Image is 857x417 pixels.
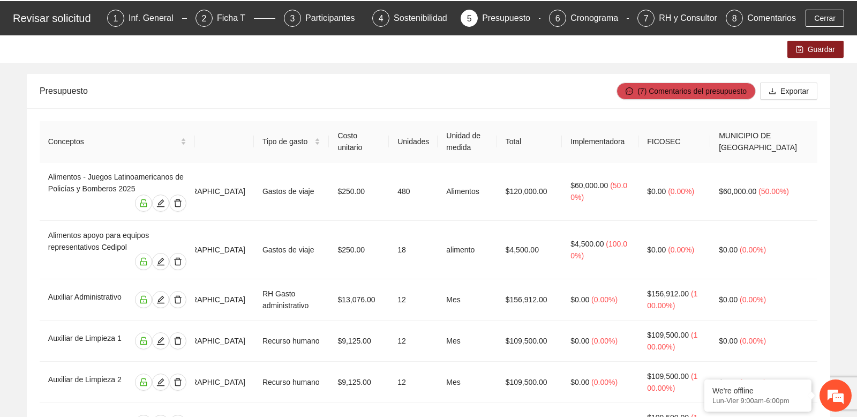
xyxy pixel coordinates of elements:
th: FICOSEC [638,121,710,162]
span: $156,912.00 [647,289,689,298]
span: delete [170,378,186,386]
span: $0.00 [647,245,666,254]
td: RH Gasto administrativo [254,279,329,321]
div: Presupuesto [40,76,617,106]
em: Enviar [160,330,194,345]
span: $60,000.00 [719,187,756,196]
td: $250.00 [329,162,389,221]
span: $0.00 [719,378,738,386]
span: edit [153,337,169,345]
td: [GEOGRAPHIC_DATA] [159,221,254,279]
span: 2 [202,14,207,23]
td: 480 [389,162,438,221]
td: Mes [438,279,497,321]
td: $9,125.00 [329,321,389,362]
button: message(7) Comentarios del presupuesto [617,83,756,100]
span: $109,500.00 [647,372,689,381]
td: 18 [389,221,438,279]
span: edit [153,257,169,266]
span: Conceptos [48,136,178,147]
td: 12 [389,362,438,403]
td: alimento [438,221,497,279]
span: ( 50.00% ) [758,187,789,196]
th: Conceptos [40,121,195,162]
span: edit [153,378,169,386]
span: ( 0.00% ) [740,378,766,386]
div: Comentarios [747,10,796,27]
span: delete [170,199,186,207]
span: ( 0.00% ) [740,337,766,345]
th: MUNICIPIO DE [GEOGRAPHIC_DATA] [710,121,817,162]
th: Unidades [389,121,438,162]
button: unlock [135,374,152,391]
td: $120,000.00 [497,162,562,221]
button: edit [152,374,169,391]
div: Alimentos apoyo para equipos representativos Cedipol [48,229,186,253]
td: $250.00 [329,221,389,279]
button: edit [152,195,169,212]
div: 3Participantes [284,10,364,27]
td: 12 [389,279,438,321]
span: unlock [136,199,152,207]
span: $0.00 [570,337,589,345]
th: Total [497,121,562,162]
td: Recurso humano [254,362,329,403]
span: $109,500.00 [647,331,689,339]
th: Costo unitario [329,121,389,162]
span: delete [170,257,186,266]
span: 8 [732,14,737,23]
span: $0.00 [570,295,589,304]
th: Región [159,121,254,162]
td: $109,500.00 [497,362,562,403]
span: delete [170,295,186,304]
span: delete [170,337,186,345]
div: 7RH y Consultores [637,10,717,27]
div: Presupuesto [482,10,539,27]
td: Alimentos [438,162,497,221]
div: Dejar un mensaje [56,55,180,69]
span: $0.00 [570,378,589,386]
button: delete [169,374,186,391]
span: $60,000.00 [570,181,608,190]
td: Recurso humano [254,321,329,362]
span: Tipo de gasto [262,136,312,147]
span: unlock [136,378,152,386]
div: 5Presupuesto [461,10,540,27]
th: Implementadora [562,121,638,162]
td: 12 [389,321,438,362]
span: $0.00 [647,187,666,196]
button: unlock [135,291,152,308]
button: downloadExportar [760,83,817,100]
span: ( 0.00% ) [740,295,766,304]
button: unlock [135,332,152,349]
button: edit [152,253,169,270]
span: unlock [136,295,152,304]
span: ( 0.00% ) [668,245,694,254]
td: $109,500.00 [497,321,562,362]
div: Inf. General [129,10,182,27]
td: Gastos de viaje [254,162,329,221]
p: Lun-Vier 9:00am-6:00pm [712,397,803,405]
button: edit [152,291,169,308]
div: Cronograma [570,10,627,27]
div: Revisar solicitud [13,10,101,27]
span: Exportar [780,85,809,97]
td: [GEOGRAPHIC_DATA] [159,362,254,403]
span: ( 0.00% ) [591,295,618,304]
span: message [626,87,633,96]
span: ( 0.00% ) [740,245,766,254]
span: edit [153,295,169,304]
button: Cerrar [806,10,844,27]
button: delete [169,332,186,349]
div: Ficha T [217,10,254,27]
button: delete [169,195,186,212]
span: Cerrar [814,12,836,24]
div: 1Inf. General [107,10,187,27]
span: ( 0.00% ) [591,337,618,345]
span: $0.00 [719,245,738,254]
span: $0.00 [719,337,738,345]
td: [GEOGRAPHIC_DATA] [159,162,254,221]
div: Participantes [305,10,364,27]
td: Gastos de viaje [254,221,329,279]
td: $9,125.00 [329,362,389,403]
